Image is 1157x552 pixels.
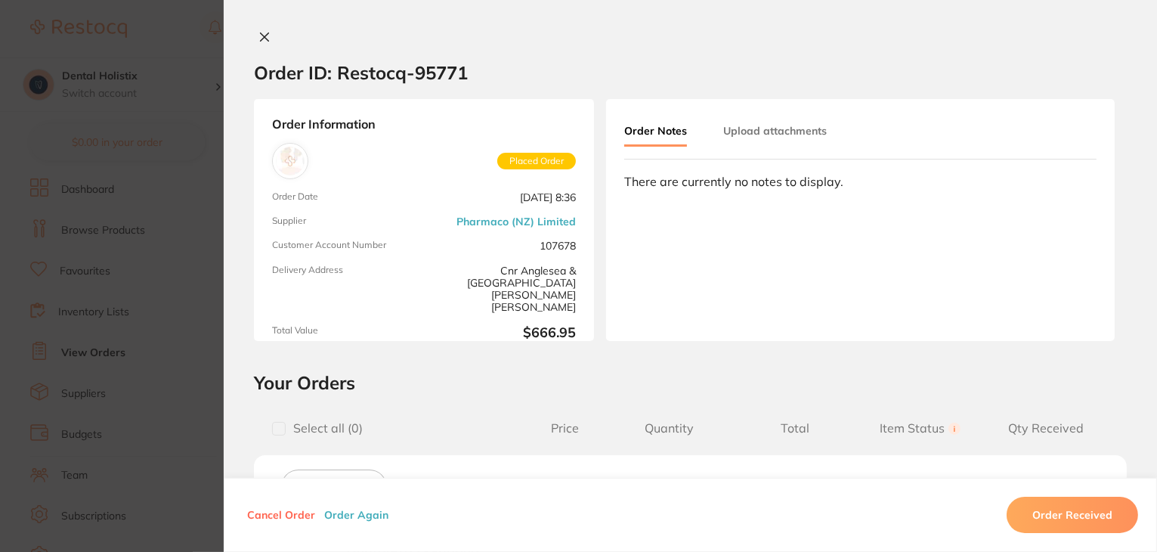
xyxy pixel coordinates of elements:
[983,421,1109,436] span: Qty Received
[272,265,418,313] span: Delivery Address
[523,421,607,436] span: Price
[858,421,983,436] span: Item Status
[624,175,1097,188] div: There are currently no notes to display.
[430,325,576,341] b: $666.95
[276,147,305,175] img: Pharmaco (NZ) Limited
[286,421,363,436] span: Select all ( 0 )
[320,508,393,522] button: Order Again
[607,421,732,436] span: Quantity
[272,191,418,203] span: Order Date
[456,216,576,228] a: Pharmaco (NZ) Limited
[281,470,387,504] button: Save To List
[430,240,576,252] span: 107678
[254,371,1127,394] h2: Your Orders
[723,117,827,144] button: Upload attachments
[732,421,858,436] span: Total
[430,191,576,203] span: [DATE] 8:36
[497,153,576,169] span: Placed Order
[624,117,687,147] button: Order Notes
[272,240,418,252] span: Customer Account Number
[272,117,576,131] strong: Order Information
[1007,497,1138,533] button: Order Received
[243,508,320,522] button: Cancel Order
[272,325,418,341] span: Total Value
[254,61,468,84] h2: Order ID: Restocq- 95771
[272,216,418,228] span: Supplier
[430,265,576,313] span: Cnr Anglesea & [GEOGRAPHIC_DATA][PERSON_NAME][PERSON_NAME]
